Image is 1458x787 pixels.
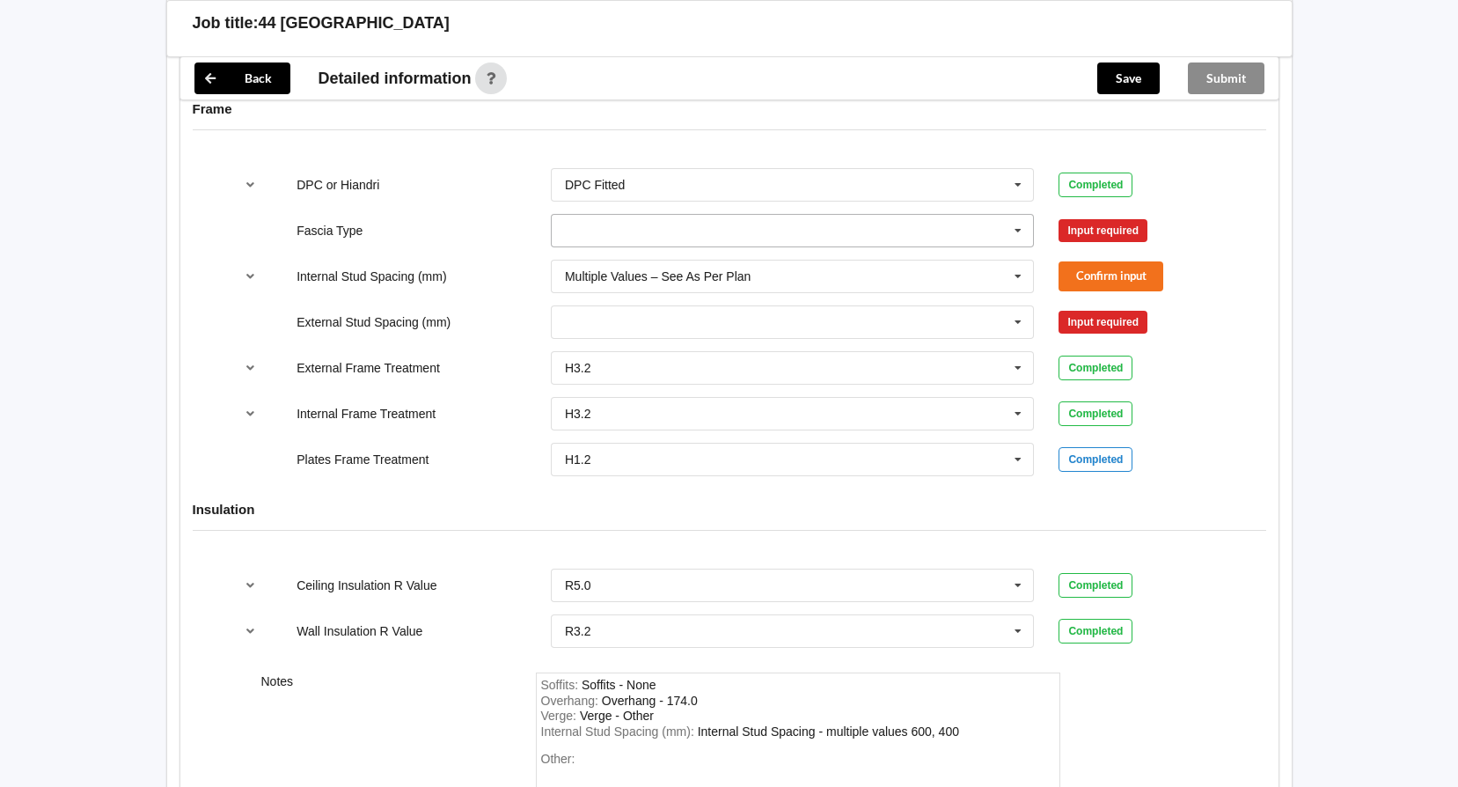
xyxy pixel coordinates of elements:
span: Detailed information [319,70,472,86]
div: Completed [1059,173,1132,197]
div: Input required [1059,311,1147,334]
div: H3.2 [565,362,591,374]
div: Input required [1059,219,1147,242]
div: InternalStudSpacing [698,724,959,739]
span: Internal Stud Spacing (mm) : [541,724,698,739]
label: External Stud Spacing (mm) [297,315,451,329]
div: Completed [1059,401,1132,426]
button: reference-toggle [233,570,267,601]
button: Confirm input [1059,261,1163,291]
label: Ceiling Insulation R Value [297,578,436,592]
div: Completed [1059,447,1132,472]
div: Overhang [602,694,698,708]
button: reference-toggle [233,352,267,384]
div: R3.2 [565,625,591,637]
label: Internal Stud Spacing (mm) [297,269,446,283]
button: reference-toggle [233,398,267,430]
span: Overhang : [541,694,602,708]
label: DPC or Hiandri [297,178,379,192]
div: Completed [1059,573,1132,598]
label: Fascia Type [297,224,363,238]
h4: Insulation [193,501,1266,518]
button: reference-toggle [233,615,267,647]
label: External Frame Treatment [297,361,440,375]
div: Completed [1059,356,1132,380]
label: Internal Frame Treatment [297,407,436,421]
button: Save [1097,63,1160,94]
div: Soffits [582,678,656,692]
button: reference-toggle [233,169,267,201]
button: Back [194,63,290,94]
div: H1.2 [565,453,591,466]
div: R5.0 [565,579,591,592]
div: Completed [1059,619,1132,644]
div: H3.2 [565,408,591,420]
h3: 44 [GEOGRAPHIC_DATA] [259,13,450,33]
label: Plates Frame Treatment [297,452,429,467]
span: Other: [541,752,575,766]
div: DPC Fitted [565,179,625,191]
div: Multiple Values – See As Per Plan [565,270,751,283]
label: Wall Insulation R Value [297,624,422,638]
div: Verge [580,709,654,723]
span: Verge : [541,709,580,723]
h4: Frame [193,100,1266,117]
span: Soffits : [541,678,582,692]
h3: Job title: [193,13,259,33]
button: reference-toggle [233,261,267,292]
